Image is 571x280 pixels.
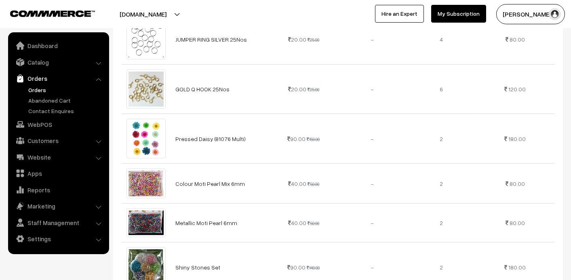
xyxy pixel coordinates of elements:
a: Shiny Stones Set [175,264,220,271]
a: Reports [10,183,106,197]
a: Apps [10,166,106,181]
a: WebPOS [10,117,106,132]
span: 20.00 [288,86,306,93]
span: 180.00 [509,135,526,142]
a: Staff Management [10,215,106,230]
img: 1714498031866-859442509.png [126,119,166,158]
img: 1700905424088-8083717.png [126,20,166,59]
strike: 140.00 [307,265,320,270]
span: 2 [440,135,443,142]
a: Settings [10,232,106,246]
a: My Subscription [431,5,486,23]
a: JUMPER RING SILVER 25Nos [175,36,247,43]
span: 80.00 [510,219,525,226]
a: Customers [10,133,106,148]
span: 2 [440,219,443,226]
a: Orders [26,86,106,94]
a: GOLD Q HOOK 25Nos [175,86,230,93]
span: 40.00 [288,219,306,226]
a: Dashboard [10,38,106,53]
span: 90.00 [287,264,306,271]
a: COMMMERCE [10,8,81,18]
td: - [338,164,407,204]
td: - [338,114,407,164]
a: Orders [10,71,106,86]
span: 2 [440,180,443,187]
img: 1700895576407-482419692.png [126,69,166,109]
a: Website [10,150,106,164]
a: Colour Moti Pearl Mix 6mm [175,180,245,187]
td: - [338,203,407,242]
strike: 150.00 [307,137,320,142]
a: Hire an Expert [375,5,424,23]
a: Marketing [10,199,106,213]
img: img_20240322_064445-1711088691268-mouldmarket.jpg [126,208,166,238]
strike: 25.00 [308,37,319,42]
span: 40.00 [288,180,306,187]
td: - [338,64,407,114]
td: - [338,15,407,64]
a: Catalog [10,55,106,69]
a: Pressed Daisy (81076 Multi) [175,135,246,142]
span: 180.00 [509,264,526,271]
button: [DOMAIN_NAME] [91,4,195,24]
strike: 25.00 [308,87,319,92]
span: 90.00 [287,135,306,142]
img: img_20240322_064811-1711088691272-mouldmarket.jpg [126,168,166,198]
span: 80.00 [510,36,525,43]
span: 2 [440,264,443,271]
strike: 50.00 [308,221,319,226]
span: 20.00 [288,36,306,43]
span: 6 [440,86,443,93]
span: 4 [440,36,443,43]
span: 80.00 [510,180,525,187]
button: [PERSON_NAME]… [496,4,565,24]
a: Abandoned Cart [26,96,106,105]
span: 120.00 [509,86,526,93]
img: user [549,8,561,20]
img: COMMMERCE [10,11,95,17]
a: Metallic Moti Pearl 6mm [175,219,237,226]
strike: 50.00 [308,181,319,187]
a: Contact Enquires [26,107,106,115]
